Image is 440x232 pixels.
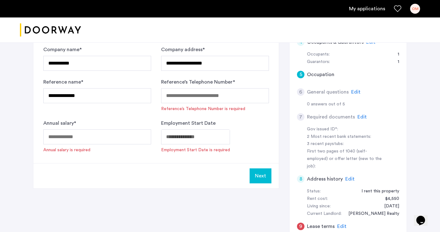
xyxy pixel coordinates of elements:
div: Bruman Realty [342,210,399,218]
span: Reference’s Telephone Number is required [161,106,269,112]
div: 2 Most recent bank statements: [307,133,385,141]
h5: General questions [307,88,349,96]
span: Edit [337,224,347,229]
h5: Occupation [307,71,334,78]
span: Edit [357,114,367,119]
span: Edit [366,40,375,45]
div: Gov issued ID*: [307,126,385,133]
div: I rent this property [355,188,399,195]
div: 5 [297,71,304,78]
div: OM [410,4,420,14]
label: Annual salary * [43,119,76,127]
label: Employment Start Date [161,119,216,127]
img: logo [20,18,81,42]
div: $4,550 [379,195,399,203]
label: Company name * [43,46,82,53]
div: 0 answers out of 5 [307,101,399,108]
label: Company address * [161,46,205,53]
button: Next [250,168,271,183]
h5: Address history [307,175,343,183]
span: Employment Start Date is required [161,147,230,153]
label: Reference’s Telephone Number * [161,78,235,86]
h5: Required documents [307,113,355,121]
a: Cazamio logo [20,18,81,42]
div: 3 recent paystubs: [307,140,385,148]
div: Living since: [307,203,331,210]
div: Guarantors: [307,58,330,66]
div: 6 [297,88,304,96]
a: Favorites [394,5,401,12]
iframe: chat widget [414,207,434,226]
div: Current Landlord: [307,210,342,218]
input: Employment Start Date [161,129,230,144]
div: 1 [391,51,399,58]
div: 08/01/2024 [378,203,399,210]
div: Annual salary is required [43,147,90,153]
div: 9 [297,223,304,230]
label: Reference name * [43,78,83,86]
div: Status: [307,188,321,195]
div: 1 [391,58,399,66]
div: Occupants: [307,51,330,58]
div: First two pages of 1040 (self-employed) or offer letter (new to the job): [307,148,385,170]
div: Rent cost: [307,195,328,203]
a: My application [349,5,385,12]
div: 7 [297,113,304,121]
h5: Lease terms [307,223,335,230]
span: Edit [351,89,361,94]
span: Edit [345,176,355,181]
div: 8 [297,175,304,183]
